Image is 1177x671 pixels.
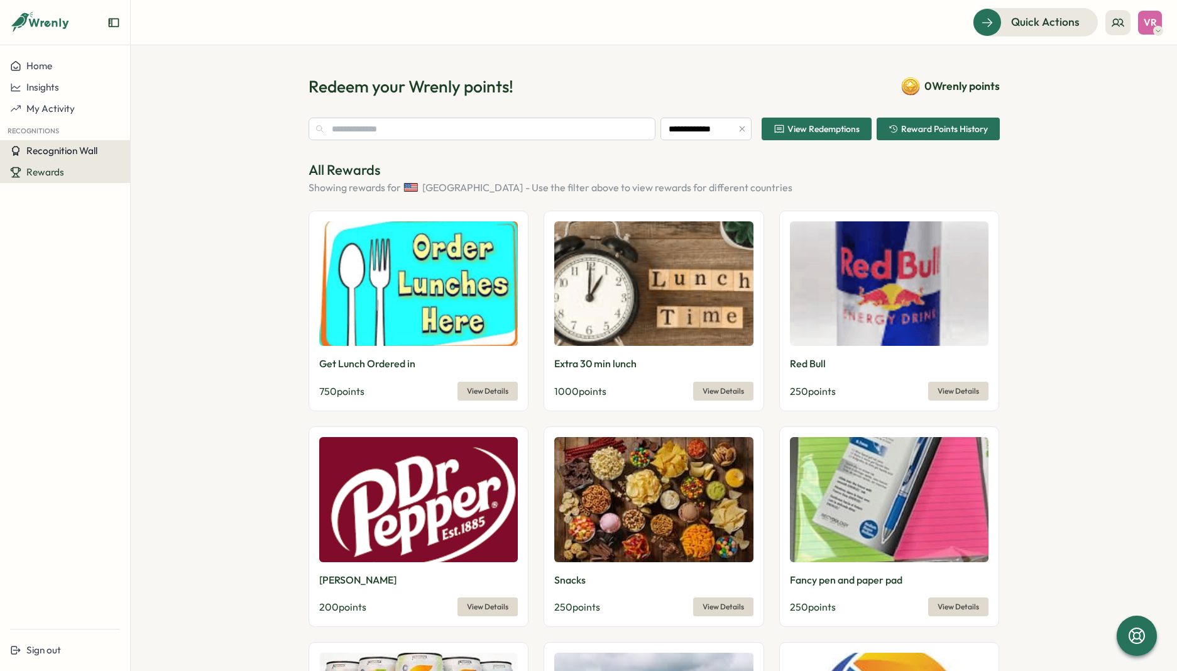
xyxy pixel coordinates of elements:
[938,382,979,400] span: View Details
[457,597,518,616] button: View Details
[467,598,508,616] span: View Details
[107,16,120,29] button: Expand sidebar
[554,572,586,588] p: Snacks
[790,221,989,347] img: Red Bull
[790,601,836,613] span: 250 points
[319,356,415,372] p: Get Lunch Ordered in
[309,160,1000,180] p: All Rewards
[790,356,826,372] p: Red Bull
[693,597,753,616] button: View Details
[928,597,988,616] button: View Details
[26,103,75,114] span: My Activity
[877,118,1000,140] button: Reward Points History
[703,382,744,400] span: View Details
[901,125,988,133] span: Reward Points History
[554,356,637,372] p: Extra 30 min lunch
[973,8,1098,36] button: Quick Actions
[924,78,1000,94] span: 0 Wrenly points
[467,382,508,400] span: View Details
[26,166,64,178] span: Rewards
[928,382,988,401] button: View Details
[26,145,97,157] span: Recognition Wall
[790,572,902,588] p: Fancy pen and paper pad
[403,180,419,195] img: United States
[790,437,989,562] img: Fancy pen and paper pad
[26,60,52,72] span: Home
[1138,11,1162,35] button: VR
[790,385,836,397] span: 250 points
[457,382,518,401] button: View Details
[525,180,792,196] span: - Use the filter above to view rewards for different countries
[309,75,513,97] h1: Redeem your Wrenly points!
[703,598,744,616] span: View Details
[554,221,753,347] img: Extra 30 min lunch
[319,221,518,347] img: Get Lunch Ordered in
[1144,17,1157,28] span: VR
[554,601,600,613] span: 250 points
[26,81,59,93] span: Insights
[309,180,401,196] span: Showing rewards for
[693,382,753,401] button: View Details
[319,385,364,397] span: 750 points
[762,118,872,140] button: View Redemptions
[1011,14,1080,30] span: Quick Actions
[26,644,61,656] span: Sign out
[422,180,523,196] span: [GEOGRAPHIC_DATA]
[554,385,606,397] span: 1000 points
[787,125,860,133] span: View Redemptions
[938,598,979,616] span: View Details
[319,572,397,588] p: [PERSON_NAME]
[319,437,518,562] img: Dr. Pepper
[554,437,753,562] img: Snacks
[319,601,366,613] span: 200 points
